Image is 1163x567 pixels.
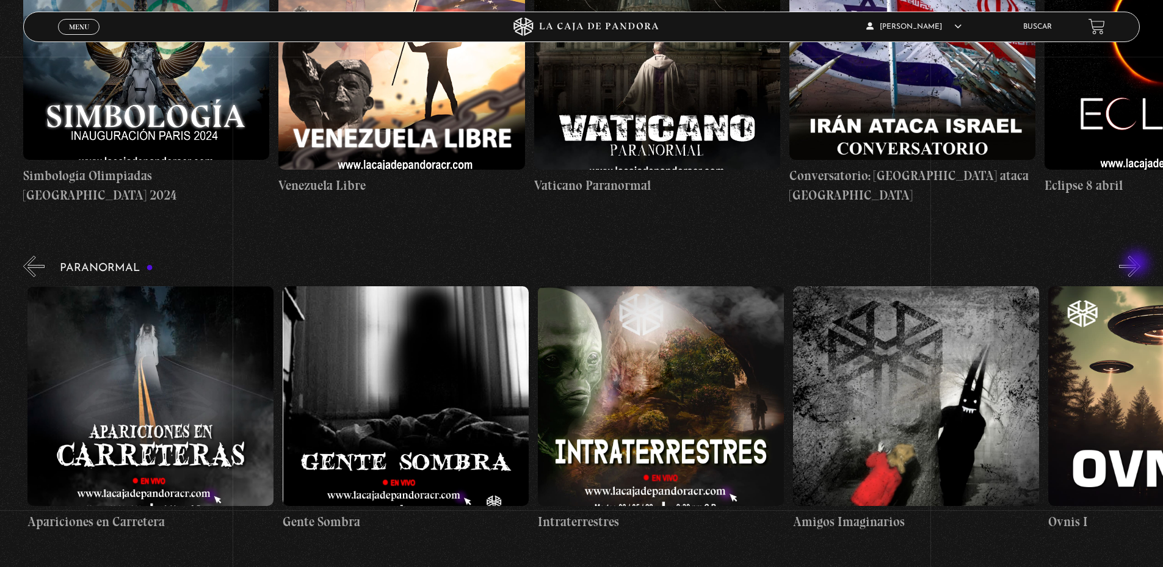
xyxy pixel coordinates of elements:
span: Cerrar [65,33,93,42]
a: Buscar [1023,23,1052,31]
h4: Intraterrestres [538,512,784,532]
h4: Apariciones en Carretera [27,512,274,532]
a: Intraterrestres [538,286,784,532]
button: Next [1119,256,1140,277]
button: Previous [23,256,45,277]
h4: Conversatorio: [GEOGRAPHIC_DATA] ataca [GEOGRAPHIC_DATA] [789,166,1035,204]
h4: Vaticano Paranormal [534,176,780,195]
a: View your shopping cart [1089,18,1105,35]
a: Gente Sombra [283,286,529,532]
span: Menu [69,23,89,31]
h4: Gente Sombra [283,512,529,532]
a: Apariciones en Carretera [27,286,274,532]
h4: Venezuela Libre [278,176,524,195]
span: [PERSON_NAME] [866,23,962,31]
a: Amigos Imaginarios [793,286,1039,532]
h4: Simbología Olimpiadas [GEOGRAPHIC_DATA] 2024 [23,166,269,204]
h4: Amigos Imaginarios [793,512,1039,532]
h3: Paranormal [60,262,153,274]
